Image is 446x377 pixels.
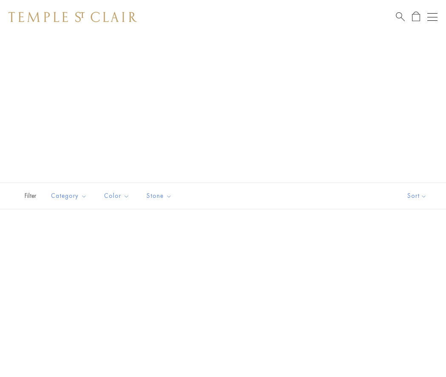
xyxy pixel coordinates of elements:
[412,11,420,22] a: Open Shopping Bag
[98,186,136,205] button: Color
[100,191,136,201] span: Color
[45,186,93,205] button: Category
[47,191,93,201] span: Category
[396,11,405,22] a: Search
[142,191,178,201] span: Stone
[140,186,178,205] button: Stone
[388,183,446,209] button: Show sort by
[427,12,438,22] button: Open navigation
[8,12,137,22] img: Temple St. Clair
